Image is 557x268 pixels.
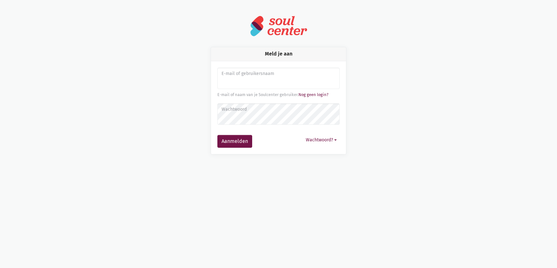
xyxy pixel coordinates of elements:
[298,92,328,97] a: Nog geen login?
[222,70,335,77] label: E-mail of gebruikersnaam
[250,15,307,37] img: logo-soulcenter-full.svg
[222,106,335,113] label: Wachtwoord
[211,47,346,61] div: Meld je aan
[217,92,340,98] div: E-mail of naam van je Soulcenter gebruiker.
[217,135,252,148] button: Aanmelden
[303,135,340,145] button: Wachtwoord?
[217,68,340,148] form: Aanmelden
